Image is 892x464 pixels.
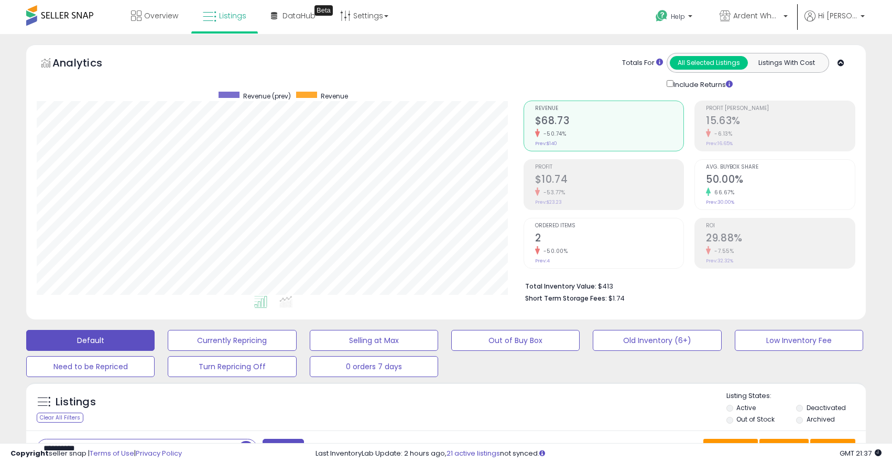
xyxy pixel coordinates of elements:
[540,189,565,196] small: -53.77%
[735,330,863,351] button: Low Inventory Fee
[56,395,96,410] h5: Listings
[10,449,182,459] div: seller snap | |
[711,247,734,255] small: -7.55%
[810,439,855,457] button: Actions
[26,356,155,377] button: Need to be Repriced
[535,232,684,246] h2: 2
[535,258,550,264] small: Prev: 4
[26,330,155,351] button: Default
[535,106,684,112] span: Revenue
[807,403,846,412] label: Deactivated
[447,448,500,458] a: 21 active listings
[540,247,568,255] small: -50.00%
[733,10,780,21] span: Ardent Wholesale
[706,173,855,187] h2: 50.00%
[647,2,703,34] a: Help
[807,415,835,424] label: Archived
[840,448,882,458] span: 2025-10-13 21:37 GMT
[706,232,855,246] h2: 29.88%
[670,56,748,70] button: All Selected Listings
[747,56,825,70] button: Listings With Cost
[540,130,567,138] small: -50.74%
[535,115,684,129] h2: $68.73
[535,173,684,187] h2: $10.74
[525,282,596,291] b: Total Inventory Value:
[525,279,847,292] li: $413
[766,443,799,453] span: Columns
[706,106,855,112] span: Profit [PERSON_NAME]
[726,391,866,401] p: Listing States:
[316,449,882,459] div: Last InventoryLab Update: 2 hours ago, not synced.
[263,439,303,457] button: Filters
[310,330,438,351] button: Selling at Max
[168,330,296,351] button: Currently Repricing
[818,10,857,21] span: Hi [PERSON_NAME]
[52,56,123,73] h5: Analytics
[736,403,756,412] label: Active
[706,223,855,229] span: ROI
[706,115,855,129] h2: 15.63%
[622,58,663,68] div: Totals For
[706,258,733,264] small: Prev: 32.32%
[706,164,855,170] span: Avg. Buybox Share
[671,12,685,21] span: Help
[10,448,49,458] strong: Copyright
[219,10,246,21] span: Listings
[314,5,333,16] div: Tooltip anchor
[759,439,809,457] button: Columns
[144,10,178,21] span: Overview
[655,9,668,23] i: Get Help
[37,413,83,423] div: Clear All Filters
[703,439,758,457] button: Save View
[451,330,580,351] button: Out of Buy Box
[535,199,562,205] small: Prev: $23.23
[608,293,625,303] span: $1.74
[310,356,438,377] button: 0 orders 7 days
[282,10,316,21] span: DataHub
[535,164,684,170] span: Profit
[593,330,721,351] button: Old Inventory (6+)
[525,294,607,303] b: Short Term Storage Fees:
[321,92,348,101] span: Revenue
[804,10,865,34] a: Hi [PERSON_NAME]
[535,223,684,229] span: Ordered Items
[168,356,296,377] button: Turn Repricing Off
[711,189,734,196] small: 66.67%
[535,140,557,147] small: Prev: $140
[706,140,733,147] small: Prev: 16.65%
[736,415,775,424] label: Out of Stock
[706,199,734,205] small: Prev: 30.00%
[659,78,745,90] div: Include Returns
[711,130,732,138] small: -6.13%
[243,92,291,101] span: Revenue (prev)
